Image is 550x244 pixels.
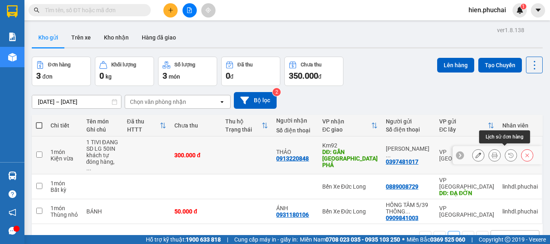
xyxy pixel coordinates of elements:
sup: 2 [273,88,281,96]
th: Toggle SortBy [123,115,171,136]
span: ... [386,152,391,158]
div: 0397481017 [386,158,418,165]
strong: 0708 023 035 - 0935 103 250 [326,236,400,243]
span: notification [9,209,16,216]
th: Toggle SortBy [221,115,272,136]
svg: open [219,99,225,105]
div: Người nhận [276,117,314,124]
div: Đã thu [127,118,160,125]
div: Tên món [86,118,119,125]
div: BÁNH [86,208,119,215]
div: VP gửi [439,118,488,125]
button: Số lượng3món [158,57,217,86]
div: Chưa thu [174,122,217,129]
button: Trên xe [65,28,97,47]
div: ÁNH [276,205,314,211]
button: Kho nhận [97,28,135,47]
span: đ [230,73,233,80]
span: đ [318,73,321,80]
span: món [169,73,180,80]
span: aim [205,7,211,13]
button: caret-down [531,3,545,18]
button: plus [163,3,178,18]
div: HTTT [127,126,160,133]
span: Miền Bắc [407,235,465,244]
span: ... [405,208,410,215]
div: 0909841003 [386,215,418,221]
div: 300.000 đ [174,152,217,158]
span: Cung cấp máy in - giấy in: [234,235,298,244]
div: Khối lượng [111,62,136,68]
span: copyright [505,237,510,242]
button: Lên hàng [437,58,474,73]
strong: 0369 525 060 [430,236,465,243]
div: Chọn văn phòng nhận [130,98,186,106]
span: 0 [99,71,104,81]
span: | [227,235,228,244]
div: Sửa đơn hàng [472,149,484,161]
div: ĐC lấy [439,126,488,133]
button: Hàng đã giao [135,28,183,47]
span: hien.phuchai [462,5,513,15]
div: 0931180106 [276,211,309,218]
div: 0889008729 [386,183,418,190]
div: Bến Xe Đức Long [322,208,378,215]
span: 3 [36,71,41,81]
span: 0 [226,71,230,81]
div: Đơn hàng [48,62,70,68]
div: 10 / trang [496,233,521,241]
div: Chưa thu [301,62,321,68]
div: VP [GEOGRAPHIC_DATA] [439,177,494,190]
div: Kiện vừa [51,155,78,162]
div: 1 món [51,205,78,211]
div: ĐC giao [322,126,371,133]
button: file-add [183,3,197,18]
input: Tìm tên, số ĐT hoặc mã đơn [45,6,141,15]
span: kg [106,73,112,80]
svg: open [528,234,534,240]
div: Số điện thoại [276,127,314,134]
button: Khối lượng0kg [95,57,154,86]
div: Đã thu [238,62,253,68]
span: question-circle [9,190,16,198]
div: VP [GEOGRAPHIC_DATA] [439,205,494,218]
span: ... [86,165,91,171]
span: | [471,235,473,244]
div: linhdl.phuchai [502,208,538,215]
div: 0913220848 [276,155,309,162]
div: Thùng nhỏ [51,211,78,218]
span: 1 [522,4,525,9]
img: warehouse-icon [8,171,17,180]
div: Thu hộ [225,118,262,125]
button: Đã thu0đ [221,57,280,86]
span: message [9,227,16,235]
div: Số điện thoại [386,126,431,133]
span: Hỗ trợ kỹ thuật: [146,235,221,244]
div: ver 1.8.138 [497,26,524,35]
button: aim [201,3,216,18]
span: caret-down [535,7,542,14]
div: Km92 [322,142,378,149]
div: THẢO [276,149,314,155]
div: 50.000 đ [174,208,217,215]
img: warehouse-icon [8,53,17,62]
span: Miền Nam [300,235,400,244]
div: VP nhận [322,118,371,125]
strong: 1900 633 818 [186,236,221,243]
button: Chưa thu350.000đ [284,57,343,86]
div: 1 món [51,149,78,155]
span: search [34,7,40,13]
input: Select a date range. [32,95,121,108]
button: Bộ lọc [234,92,277,109]
button: Tạo Chuyến [478,58,522,73]
div: 1 món [51,180,78,187]
sup: 1 [521,4,526,9]
div: Lịch sử đơn hàng [479,130,530,143]
div: Trạng thái [225,126,262,133]
button: Đơn hàng3đơn [32,57,91,86]
span: 3 [163,71,167,81]
div: Người gửi [386,118,431,125]
span: plus [168,7,174,13]
div: Ghi chú [86,126,119,133]
div: Nhân viên [502,122,538,129]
